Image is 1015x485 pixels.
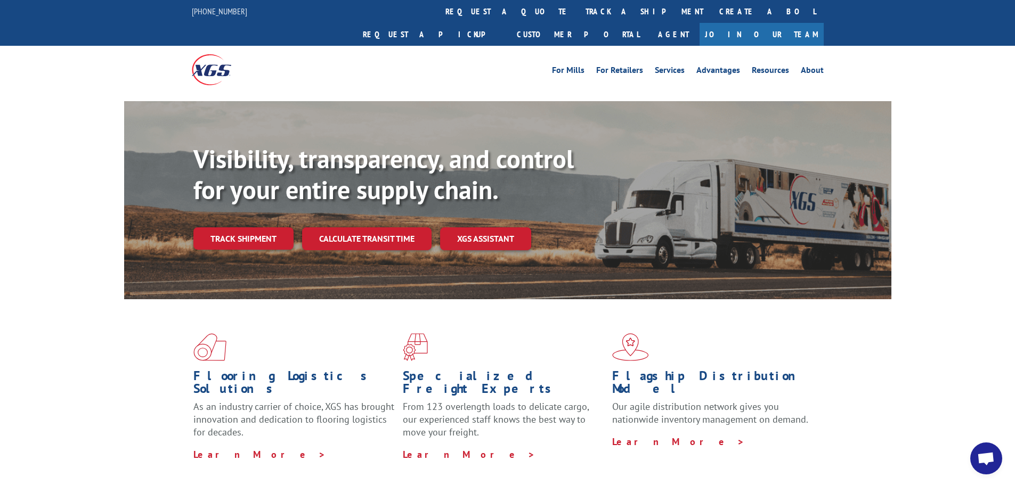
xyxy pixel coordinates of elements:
b: Visibility, transparency, and control for your entire supply chain. [193,142,574,206]
img: xgs-icon-total-supply-chain-intelligence-red [193,333,226,361]
h1: Flagship Distribution Model [612,369,814,400]
a: For Mills [552,66,584,78]
h1: Flooring Logistics Solutions [193,369,395,400]
a: Agent [647,23,700,46]
h1: Specialized Freight Experts [403,369,604,400]
a: Resources [752,66,789,78]
a: For Retailers [596,66,643,78]
span: Our agile distribution network gives you nationwide inventory management on demand. [612,400,808,425]
a: About [801,66,824,78]
a: Services [655,66,685,78]
a: Customer Portal [509,23,647,46]
a: Calculate transit time [302,227,432,250]
img: xgs-icon-focused-on-flooring-red [403,333,428,361]
span: As an industry carrier of choice, XGS has brought innovation and dedication to flooring logistics... [193,400,394,438]
a: Advantages [696,66,740,78]
p: From 123 overlength loads to delicate cargo, our experienced staff knows the best way to move you... [403,400,604,448]
a: Join Our Team [700,23,824,46]
a: Open chat [970,442,1002,474]
img: xgs-icon-flagship-distribution-model-red [612,333,649,361]
a: Request a pickup [355,23,509,46]
a: XGS ASSISTANT [440,227,531,250]
a: [PHONE_NUMBER] [192,6,247,17]
a: Learn More > [612,435,745,448]
a: Track shipment [193,227,294,250]
a: Learn More > [403,448,535,461]
a: Learn More > [193,448,326,461]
